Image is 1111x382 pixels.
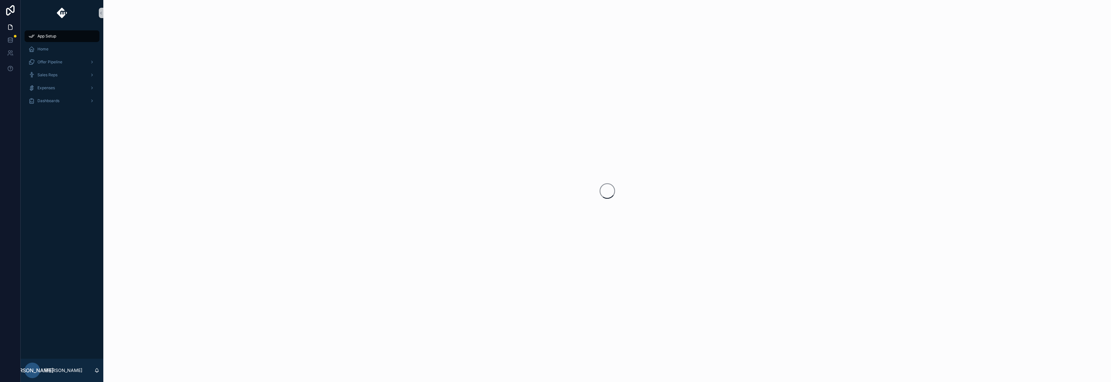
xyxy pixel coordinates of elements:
[37,47,48,52] span: Home
[21,26,103,115] div: scrollable content
[37,34,56,39] span: App Setup
[37,98,59,103] span: Dashboards
[25,56,99,68] a: Offer Pipeline
[25,69,99,81] a: Sales Reps
[45,367,82,374] p: [PERSON_NAME]
[37,72,57,78] span: Sales Reps
[37,85,55,90] span: Expenses
[37,59,62,65] span: Offer Pipeline
[11,366,54,374] span: [PERSON_NAME]
[25,43,99,55] a: Home
[57,8,67,18] img: App logo
[25,30,99,42] a: App Setup
[25,82,99,94] a: Expenses
[25,95,99,107] a: Dashboards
